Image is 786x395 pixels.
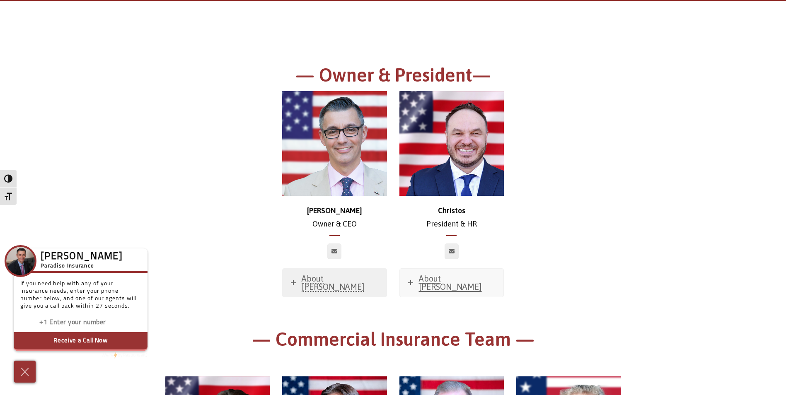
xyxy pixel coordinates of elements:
span: About [PERSON_NAME] [302,274,365,291]
strong: [PERSON_NAME] [307,206,362,215]
img: chris-500x500 (1) [282,91,387,196]
p: If you need help with any of your insurance needs, enter your phone number below, and one of our ... [20,280,141,314]
img: Cross icon [19,365,31,378]
h5: Paradiso Insurance [41,262,123,271]
span: About [PERSON_NAME] [419,274,482,291]
p: Owner & CEO [282,204,387,231]
button: Receive a Call Now [14,332,148,351]
img: Company Icon [6,247,35,275]
p: President & HR [399,204,504,231]
img: Powered by icon [114,352,117,359]
h1: — Owner & President— [165,63,621,92]
a: About [PERSON_NAME] [400,269,504,297]
input: Enter phone number [49,317,132,329]
h3: [PERSON_NAME] [41,253,123,261]
a: About [PERSON_NAME] [283,269,387,297]
span: We're by [102,353,123,358]
h1: — Commercial Insurance Team — [165,327,621,356]
img: Christos_500x500 [399,91,504,196]
a: We'rePowered by iconbyResponseiQ [102,353,148,358]
strong: Christos [438,206,465,215]
input: Enter country code [24,317,49,329]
